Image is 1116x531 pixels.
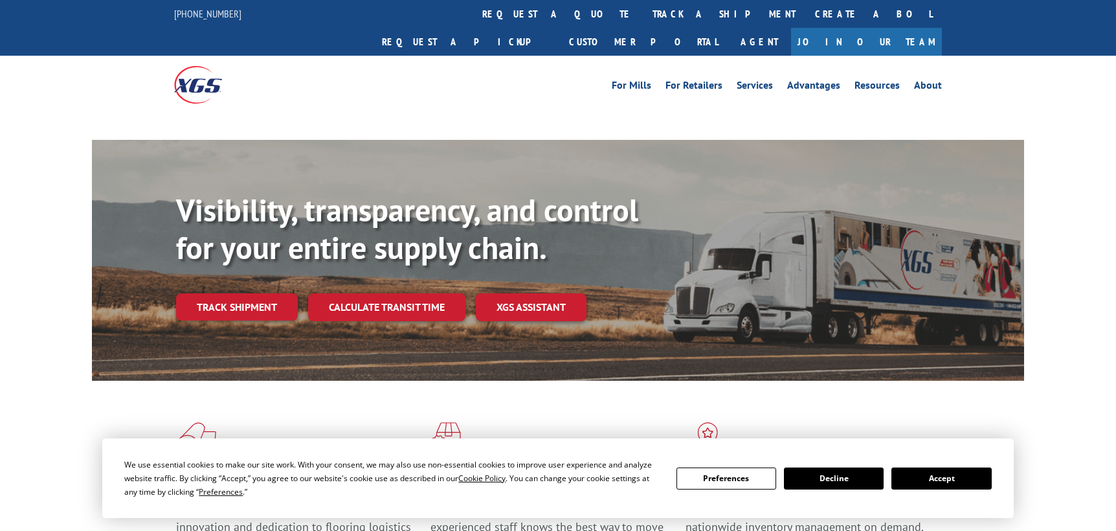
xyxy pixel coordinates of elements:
[176,422,216,456] img: xgs-icon-total-supply-chain-intelligence-red
[737,80,773,95] a: Services
[559,28,728,56] a: Customer Portal
[102,438,1014,518] div: Cookie Consent Prompt
[199,486,243,497] span: Preferences
[791,28,942,56] a: Join Our Team
[430,422,461,456] img: xgs-icon-focused-on-flooring-red
[914,80,942,95] a: About
[891,468,991,490] button: Accept
[787,80,840,95] a: Advantages
[174,7,241,20] a: [PHONE_NUMBER]
[458,473,506,484] span: Cookie Policy
[784,468,884,490] button: Decline
[686,422,730,456] img: xgs-icon-flagship-distribution-model-red
[124,458,660,499] div: We use essential cookies to make our site work. With your consent, we may also use non-essential ...
[854,80,900,95] a: Resources
[612,80,651,95] a: For Mills
[476,293,586,321] a: XGS ASSISTANT
[176,190,638,267] b: Visibility, transparency, and control for your entire supply chain.
[676,468,776,490] button: Preferences
[176,293,298,321] a: Track shipment
[728,28,791,56] a: Agent
[372,28,559,56] a: Request a pickup
[665,80,722,95] a: For Retailers
[308,293,465,321] a: Calculate transit time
